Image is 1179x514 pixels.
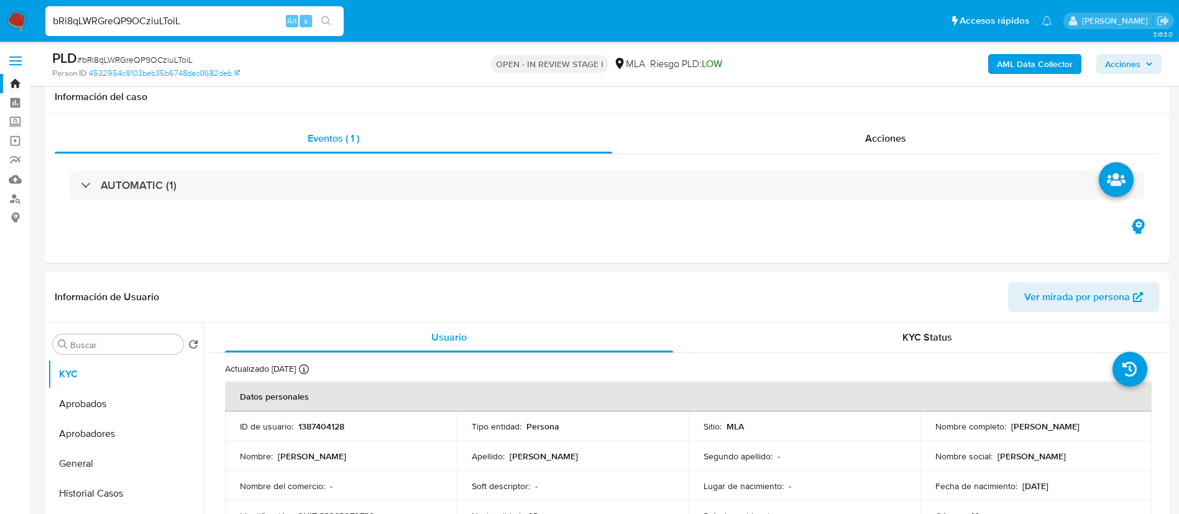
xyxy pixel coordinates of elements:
[491,55,608,73] p: OPEN - IN REVIEW STAGE I
[225,363,296,375] p: Actualizado [DATE]
[55,291,159,303] h1: Información de Usuario
[960,14,1029,27] span: Accesos rápidos
[240,421,293,432] p: ID de usuario :
[240,451,273,462] p: Nombre :
[704,421,722,432] p: Sitio :
[304,15,308,27] span: s
[1022,480,1048,492] p: [DATE]
[1105,54,1140,74] span: Acciones
[101,178,177,192] h3: AUTOMATIC (1)
[70,171,1144,200] div: AUTOMATIC (1)
[535,480,538,492] p: -
[48,389,203,419] button: Aprobados
[1008,282,1159,312] button: Ver mirada por persona
[77,53,193,66] span: # bRi8qLWRGreQP9OCziuLToiL
[472,480,530,492] p: Soft descriptor :
[48,419,203,449] button: Aprobadores
[704,451,773,462] p: Segundo apellido :
[278,451,346,462] p: [PERSON_NAME]
[308,131,359,145] span: Eventos ( 1 )
[55,91,1159,103] h1: Información del caso
[704,480,784,492] p: Lugar de nacimiento :
[998,451,1066,462] p: [PERSON_NAME]
[48,359,203,389] button: KYC
[58,339,68,349] button: Buscar
[510,451,578,462] p: [PERSON_NAME]
[330,480,333,492] p: -
[1011,421,1080,432] p: [PERSON_NAME]
[48,479,203,508] button: Historial Casos
[935,480,1017,492] p: Fecha de nacimiento :
[1157,14,1170,27] a: Salir
[865,131,906,145] span: Acciones
[997,54,1073,74] b: AML Data Collector
[48,449,203,479] button: General
[613,57,645,71] div: MLA
[789,480,791,492] p: -
[1042,16,1052,26] a: Notificaciones
[1024,282,1130,312] span: Ver mirada por persona
[313,12,339,30] button: search-icon
[902,330,952,344] span: KYC Status
[298,421,344,432] p: 1387404128
[935,421,1006,432] p: Nombre completo :
[52,68,86,79] b: Person ID
[778,451,780,462] p: -
[472,421,521,432] p: Tipo entidad :
[45,13,344,29] input: Buscar usuario o caso...
[240,480,325,492] p: Nombre del comercio :
[472,451,505,462] p: Apellido :
[287,15,297,27] span: Alt
[526,421,559,432] p: Persona
[727,421,744,432] p: MLA
[89,68,240,79] a: 4532954c9103beb35b6748dac0682deb
[225,382,1152,411] th: Datos personales
[188,339,198,353] button: Volver al orden por defecto
[431,330,467,344] span: Usuario
[70,339,178,351] input: Buscar
[650,57,722,71] span: Riesgo PLD:
[702,57,722,71] span: LOW
[935,451,993,462] p: Nombre social :
[1082,15,1152,27] p: maria.acosta@mercadolibre.com
[988,54,1081,74] button: AML Data Collector
[52,48,77,68] b: PLD
[1096,54,1162,74] button: Acciones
